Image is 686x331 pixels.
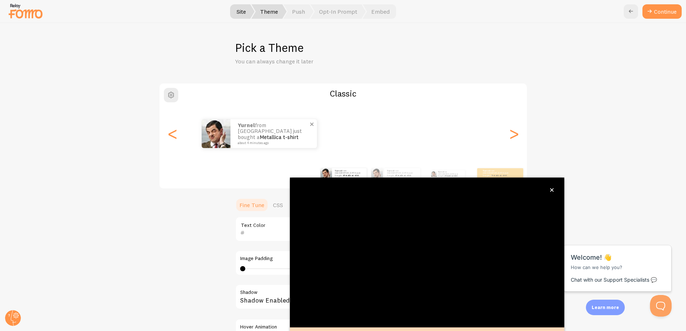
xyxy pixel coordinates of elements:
div: Next slide [510,108,518,160]
a: Metallica t-shirt [344,174,359,177]
iframe: Help Scout Beacon - Open [650,295,672,317]
small: about 4 minutes ago [335,177,363,178]
p: You can always change it later [235,57,408,66]
button: close, [548,186,556,194]
div: Shadow Enabled [235,284,451,310]
img: Fomo [431,171,436,177]
a: Metallica t-shirt [492,174,507,177]
p: from [GEOGRAPHIC_DATA] just bought a [335,169,364,178]
label: Image Padding [240,255,446,262]
img: Fomo [371,168,383,180]
p: from [GEOGRAPHIC_DATA] just bought a [387,169,417,178]
small: about 4 minutes ago [483,177,511,178]
div: Learn more [586,300,625,315]
p: from [GEOGRAPHIC_DATA] just bought a [438,170,462,178]
p: from [GEOGRAPHIC_DATA] just bought a [238,122,310,145]
p: Learn more [592,304,619,311]
a: CSS [269,198,287,212]
small: about 4 minutes ago [387,177,417,178]
a: Metallica t-shirt [260,134,299,140]
img: Fomo [320,168,332,180]
strong: yurnel [438,171,444,173]
img: Fomo [202,119,230,148]
small: about 4 minutes ago [238,141,308,145]
strong: yurnel [483,169,490,172]
strong: yurnel [335,169,342,172]
strong: yurnel [387,169,394,172]
h2: Classic [160,88,527,99]
a: Fine Tune [235,198,269,212]
img: fomo-relay-logo-orange.svg [8,2,44,20]
a: Metallica t-shirt [396,174,411,177]
strong: yurnel [238,122,255,129]
a: Metallica t-shirt [445,175,457,177]
iframe: Help Scout Beacon - Messages and Notifications [560,227,676,295]
p: from [GEOGRAPHIC_DATA] just bought a [483,169,512,178]
h1: Pick a Theme [235,40,451,55]
div: Previous slide [168,108,177,160]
